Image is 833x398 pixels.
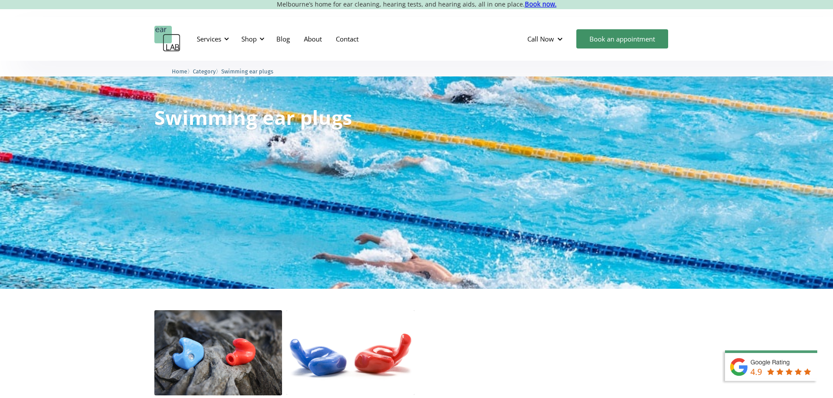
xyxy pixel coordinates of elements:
[236,26,267,52] div: Shop
[193,68,216,75] span: Category
[221,67,273,75] a: Swimming ear plugs
[172,67,187,75] a: Home
[286,310,415,395] img: Swim Plugs - Pair
[527,35,554,43] div: Call Now
[576,29,668,48] a: Book an appointment
[241,35,257,43] div: Shop
[193,67,216,75] a: Category
[172,68,187,75] span: Home
[193,67,221,76] li: 〉
[329,26,366,52] a: Contact
[154,310,282,395] img: Pro-Aquaz
[520,26,572,52] div: Call Now
[172,67,193,76] li: 〉
[221,68,273,75] span: Swimming ear plugs
[192,26,232,52] div: Services
[269,26,297,52] a: Blog
[197,35,221,43] div: Services
[154,107,352,127] h1: Swimming ear plugs
[154,26,181,52] a: home
[297,26,329,52] a: About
